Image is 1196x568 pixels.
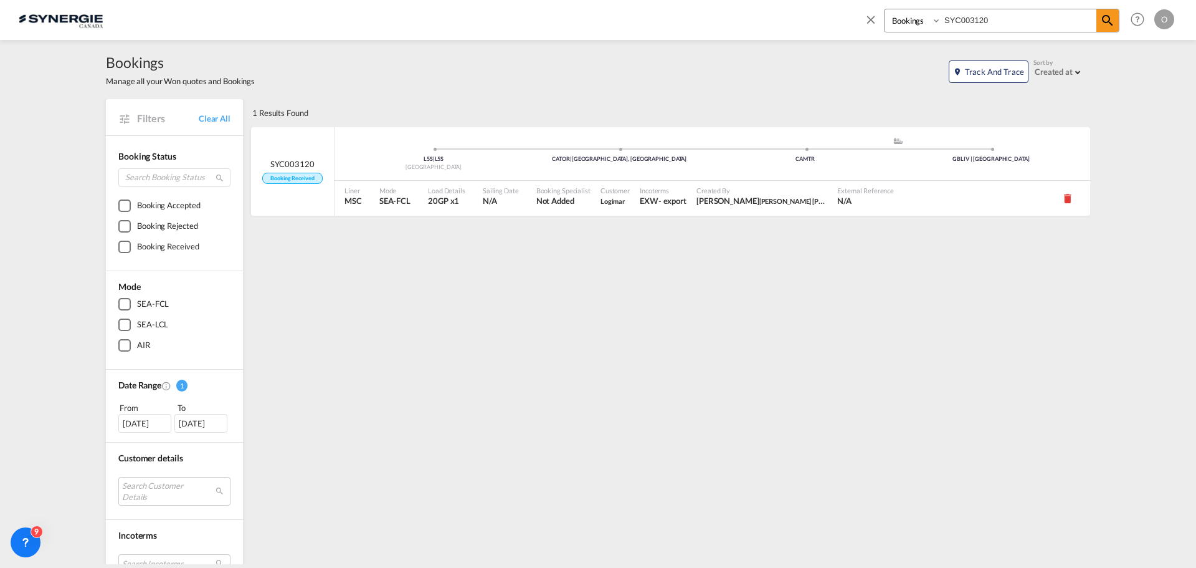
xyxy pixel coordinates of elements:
span: Mode [379,186,411,195]
md-icon: icon-close [864,12,878,26]
span: Bookings [106,52,255,72]
div: CAMTR [713,155,898,163]
md-checkbox: SEA-FCL [118,298,230,310]
md-icon: icon-magnify [1100,13,1115,28]
md-icon: assets/icons/custom/ship-fill.svg [891,138,906,144]
span: Incoterms [640,186,686,195]
md-checkbox: SEA-LCL [118,319,230,331]
span: [PERSON_NAME] [PERSON_NAME] [759,196,865,206]
md-checkbox: AIR [118,339,230,352]
div: Booking Accepted [137,200,200,212]
span: Not Added [536,195,591,206]
div: EXW [640,195,658,206]
div: To [176,402,231,414]
span: Incoterms [118,530,157,541]
span: icon-magnify [1096,9,1119,32]
a: Clear All [199,113,230,124]
div: Created at [1035,67,1073,77]
span: Manage all your Won quotes and Bookings [106,75,255,87]
div: O [1154,9,1174,29]
span: Customer details [118,453,183,463]
span: SYC003120 [270,158,314,170]
span: Mode [118,281,141,292]
span: icon-close [864,9,884,39]
span: Booking Specialist [536,186,591,195]
input: Enter Booking ID, Reference ID, Order ID [941,9,1096,31]
span: | [433,155,435,162]
span: Load Details [428,186,465,195]
div: - export [658,195,686,206]
span: 1 [176,380,187,392]
span: Liner [344,186,362,195]
div: [DATE] [118,414,171,433]
md-icon: icon-magnify [215,173,224,183]
div: SYC003120 Booking Received Pickup CanadaPort of Origin assets/icons/custom/ship-fill.svgassets/ic... [251,127,1090,216]
span: Date Range [118,380,161,390]
span: External Reference [837,186,894,195]
span: MSC [344,195,362,206]
span: Booking Status [118,151,176,161]
div: Customer details [118,452,230,465]
span: N/A [483,195,519,206]
div: 1 Results Found [252,99,308,127]
span: Logimar [600,197,625,205]
div: Booking Received [137,241,199,253]
div: CATOR [GEOGRAPHIC_DATA], [GEOGRAPHIC_DATA] [526,155,712,163]
div: AIR [137,339,150,352]
span: Sailing Date [483,186,519,195]
md-icon: icon-map-marker [953,67,962,76]
input: Search Booking Status [118,168,230,187]
span: 20GP x 1 [428,195,465,206]
div: SEA-FCL [137,298,169,310]
span: EXW export [640,195,686,206]
span: Created By [696,186,827,195]
span: Customer [600,186,630,195]
div: [DATE] [174,414,227,433]
div: [GEOGRAPHIC_DATA] [341,163,526,171]
span: Help [1127,9,1148,30]
div: From [118,402,173,414]
span: N/A [837,195,894,206]
span: From To [DATE][DATE] [118,402,230,433]
span: L5S [435,155,444,162]
md-icon: icon-delete [1061,192,1074,205]
span: L5S [424,155,435,162]
div: Help [1127,9,1154,31]
div: Booking Status [118,150,230,163]
span: Pablo Gomez Saldarriaga [696,195,827,206]
div: SEA-LCL [137,319,168,331]
span: Booking Received [262,173,322,185]
div: GBLIV | [GEOGRAPHIC_DATA] [898,155,1084,163]
div: Booking Rejected [137,220,197,233]
span: | [570,155,572,162]
md-icon: Created On [161,381,171,391]
span: SEA-FCL [379,195,411,206]
span: Sort by [1033,58,1053,67]
img: 1f56c880d42311ef80fc7dca854c8e59.png [19,6,103,34]
button: icon-map-markerTrack and Trace [949,60,1028,83]
span: Filters [137,112,199,125]
span: Logimar [600,195,630,206]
